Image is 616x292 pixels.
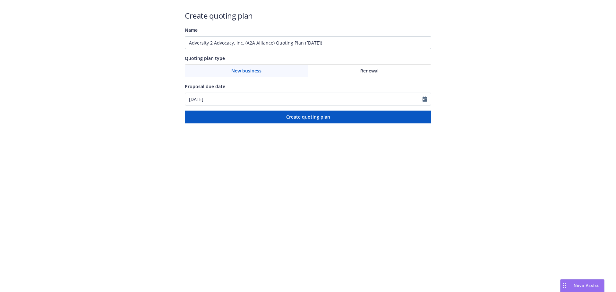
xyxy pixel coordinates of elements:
[185,93,423,105] input: MM/DD/YYYY
[185,111,431,123] button: Create quoting plan
[360,67,379,74] span: Renewal
[574,283,599,288] span: Nova Assist
[560,279,604,292] button: Nova Assist
[185,36,431,49] input: Quoting plan name
[286,114,330,120] span: Create quoting plan
[185,55,225,61] span: Quoting plan type
[560,279,569,292] div: Drag to move
[185,83,225,89] span: Proposal due date
[231,67,261,74] span: New business
[185,10,431,21] h1: Create quoting plan
[423,96,427,102] svg: Calendar
[185,27,198,33] span: Name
